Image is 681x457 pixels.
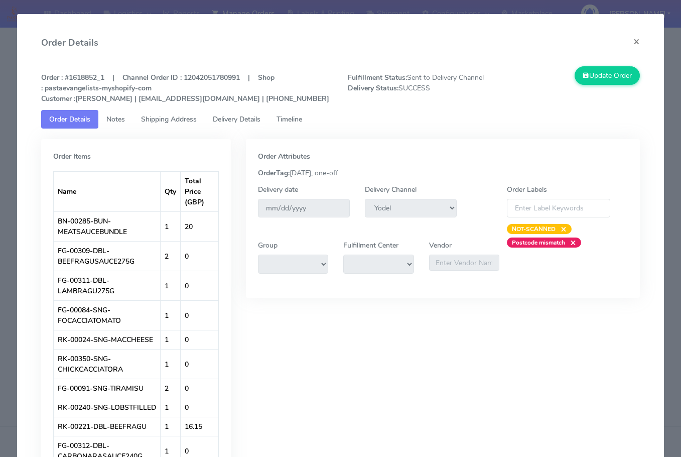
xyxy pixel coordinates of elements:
[161,349,181,379] td: 1
[41,94,75,103] strong: Customer :
[41,73,329,103] strong: Order : #1618852_1 | Channel Order ID : 12042051780991 | Shop : pastaevangelists-myshopify-com [P...
[258,184,298,195] label: Delivery date
[348,73,407,82] strong: Fulfillment Status:
[556,224,567,234] span: ×
[41,36,98,50] h4: Order Details
[181,417,218,436] td: 16.15
[161,241,181,271] td: 2
[54,330,161,349] td: RK-00024-SNG-MACCHEESE
[348,83,398,93] strong: Delivery Status:
[161,417,181,436] td: 1
[181,398,218,417] td: 0
[54,398,161,417] td: RK-00240-SNG-LOBSTFILLED
[161,379,181,398] td: 2
[54,417,161,436] td: RK-00221-DBL-BEEFRAGU
[54,171,161,211] th: Name
[181,300,218,330] td: 0
[512,225,556,233] strong: NOT-SCANNED
[575,66,640,85] button: Update Order
[181,349,218,379] td: 0
[41,110,640,129] ul: Tabs
[53,152,91,161] strong: Order Items
[258,240,278,251] label: Group
[181,379,218,398] td: 0
[181,241,218,271] td: 0
[181,211,218,241] td: 20
[161,398,181,417] td: 1
[161,171,181,211] th: Qty
[141,115,197,124] span: Shipping Address
[181,171,218,211] th: Total Price (GBP)
[340,72,494,104] span: Sent to Delivery Channel SUCCESS
[161,300,181,330] td: 1
[54,379,161,398] td: FG-00091-SNG-TIRAMISU
[54,300,161,330] td: FG-00084-SNG-FOCACCIATOMATO
[161,330,181,349] td: 1
[161,271,181,300] td: 1
[106,115,125,124] span: Notes
[429,240,452,251] label: Vendor
[54,211,161,241] td: BN-00285-BUN-MEATSAUCEBUNDLE
[625,28,648,55] button: Close
[213,115,260,124] span: Delivery Details
[343,240,398,251] label: Fulfillment Center
[49,115,90,124] span: Order Details
[54,349,161,379] td: RK-00350-SNG-CHICKCACCIATORA
[54,241,161,271] td: FG-00309-DBL-BEEFRAGUSAUCE275G
[181,330,218,349] td: 0
[429,255,499,271] input: Enter Vendor Name
[54,271,161,300] td: FG-00311-DBL-LAMBRAGU275G
[250,168,635,178] div: [DATE], one-off
[258,152,310,161] strong: Order Attributes
[161,211,181,241] td: 1
[512,239,565,247] strong: Postcode mismatch
[565,238,576,248] span: ×
[277,115,302,124] span: Timeline
[181,271,218,300] td: 0
[507,184,547,195] label: Order Labels
[258,168,290,178] strong: OrderTag:
[365,184,417,195] label: Delivery Channel
[507,199,610,217] input: Enter Label Keywords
